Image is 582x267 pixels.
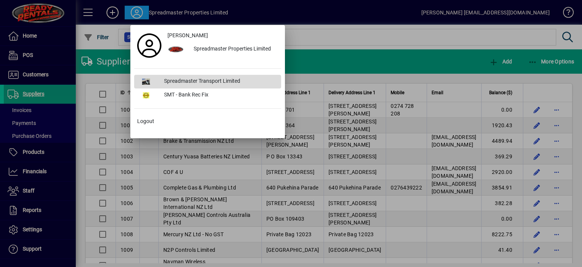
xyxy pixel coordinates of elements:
div: Spreadmaster Transport Limited [158,75,281,88]
span: [PERSON_NAME] [167,32,208,39]
a: Profile [134,39,164,52]
div: Spreadmaster Properties Limited [188,43,281,56]
button: SMT - Bank Rec Fix [134,88,281,102]
button: Spreadmaster Transport Limited [134,75,281,88]
div: SMT - Bank Rec Fix [158,88,281,102]
a: [PERSON_NAME] [164,29,281,43]
button: Logout [134,115,281,128]
span: Logout [137,117,154,125]
button: Spreadmaster Properties Limited [164,43,281,56]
